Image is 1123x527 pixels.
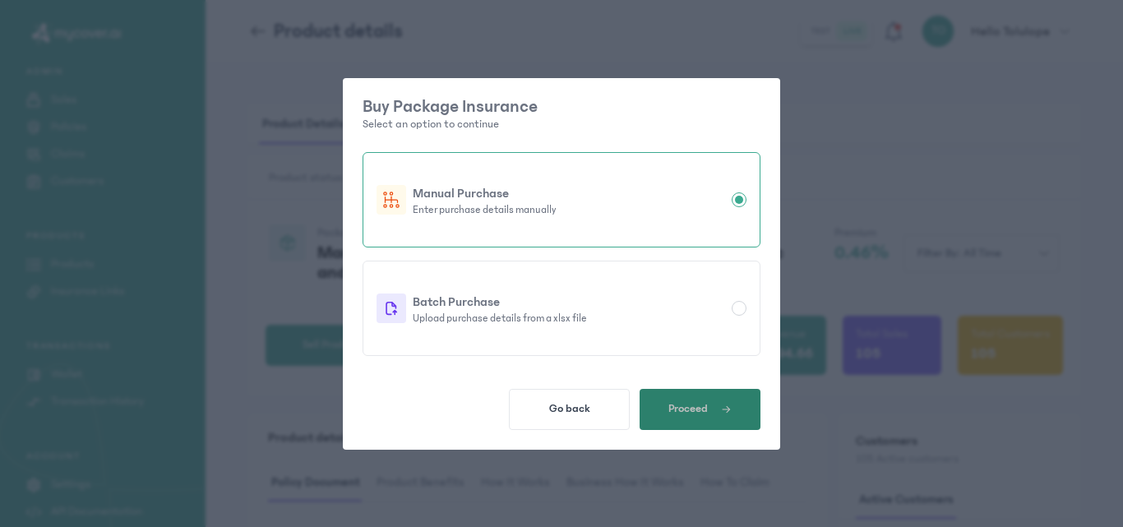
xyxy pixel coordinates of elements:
p: Buy Package Insurance [363,98,760,116]
span: Go back [549,402,590,415]
p: Manual Purchase [413,183,725,203]
p: Select an option to continue [363,116,760,132]
p: Upload purchase details from a xlsx file [413,312,725,325]
button: Proceed [640,389,760,430]
span: Proceed [668,402,708,415]
p: Batch Purchase [413,292,725,312]
p: Enter purchase details manually [413,203,725,216]
button: Go back [509,389,630,430]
